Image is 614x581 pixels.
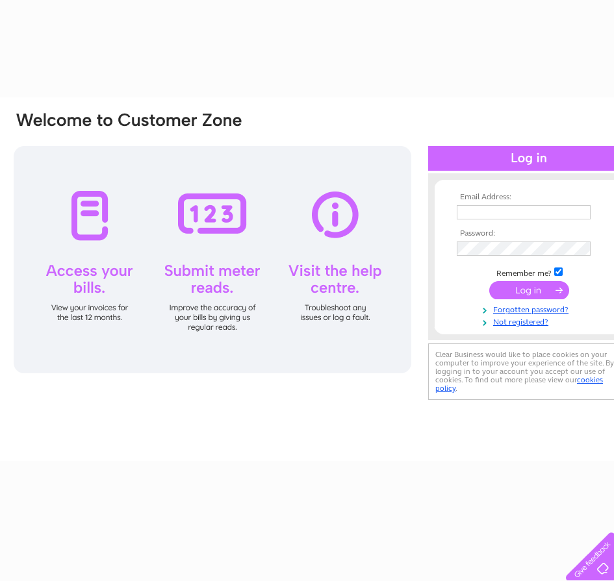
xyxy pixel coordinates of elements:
[457,315,604,327] a: Not registered?
[435,375,603,393] a: cookies policy
[454,193,604,202] th: Email Address:
[454,266,604,278] td: Remember me?
[454,229,604,238] th: Password:
[457,303,604,315] a: Forgotten password?
[489,281,569,299] input: Submit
